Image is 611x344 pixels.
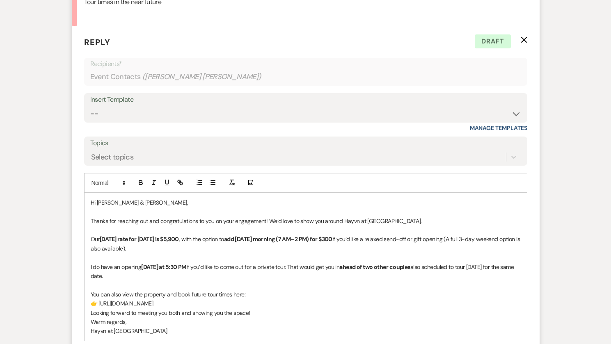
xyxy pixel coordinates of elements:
p: Thanks for reaching out and congratulations to you on your engagement! We’d love to show you arou... [91,216,521,226]
p: Hi [PERSON_NAME] & [PERSON_NAME], [91,198,521,207]
strong: [DATE] rate for [DATE] is $5,900 [100,235,179,243]
p: You can also view the property and book future tour times here: [91,290,521,299]
span: Draft [475,34,511,48]
p: Our , with the option to if you’d like a relaxed send-off or gift opening (A full 3-day weekend o... [91,235,521,253]
p: Warm regards, [91,317,521,326]
div: Select topics [91,151,134,162]
span: Reply [84,37,110,48]
div: Event Contacts [90,69,521,85]
p: I do have an opening if you’d like to come out for a private tour. That would get you in also sch... [91,262,521,281]
strong: ahead of two other couples [339,263,410,271]
p: Hayvn at [GEOGRAPHIC_DATA] [91,326,521,335]
p: Recipients* [90,59,521,69]
p: 👉 [URL][DOMAIN_NAME] [91,299,521,308]
label: Topics [90,137,521,149]
p: Looking forward to meeting you both and showing you the space! [91,308,521,317]
strong: add [DATE] morning (7 AM–2 PM) for $300 [224,235,332,243]
div: Insert Template [90,94,521,106]
strong: [DATE] at 5:30 PM [141,263,186,271]
span: ( [PERSON_NAME] [PERSON_NAME] ) [142,71,261,82]
a: Manage Templates [470,124,527,132]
